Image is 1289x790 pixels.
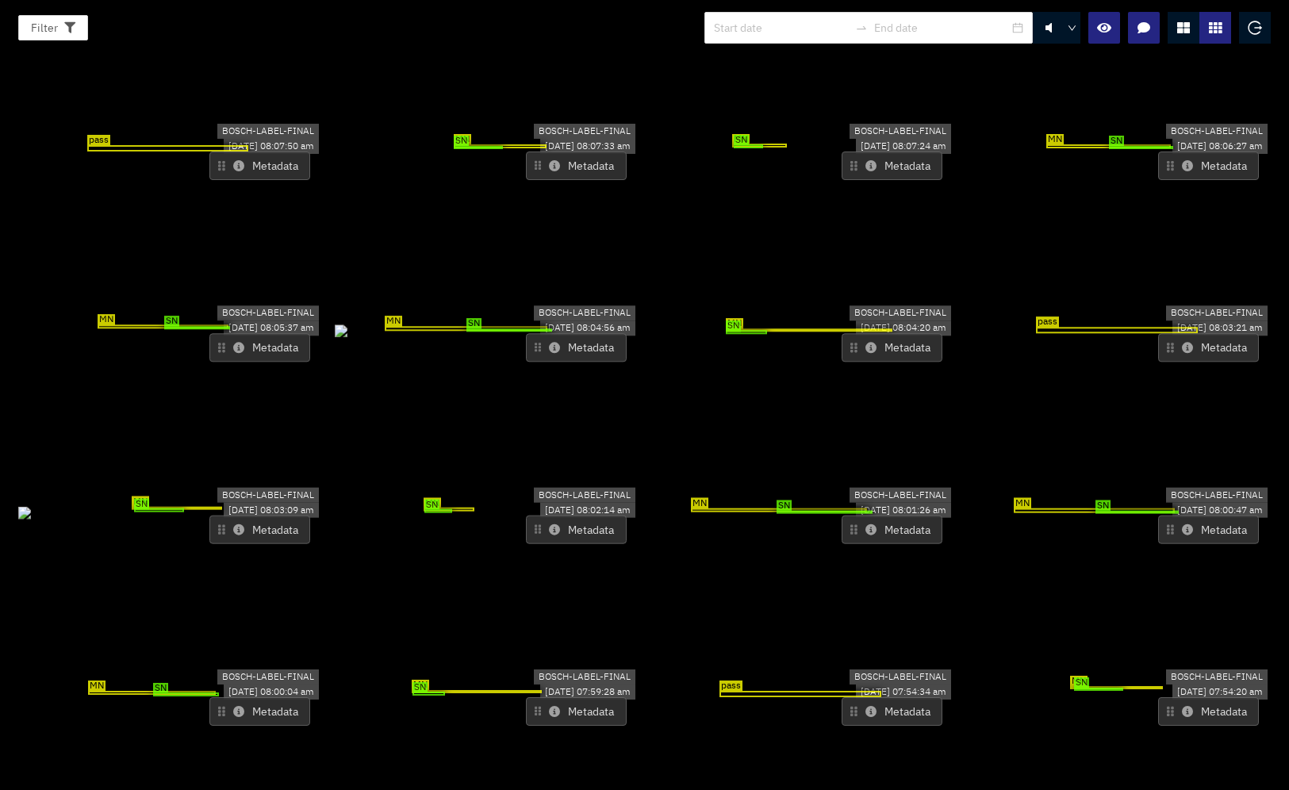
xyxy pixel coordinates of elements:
[856,685,951,700] div: [DATE] 07:54:34 am
[842,515,942,543] button: Metadata
[850,124,951,139] div: BOSCH-LABEL-FINAL
[224,502,319,517] div: [DATE] 08:03:09 am
[1046,134,1064,145] span: MN
[874,19,1009,36] input: End date
[217,669,319,685] div: BOSCH-LABEL-FINAL
[18,15,88,40] button: Filter
[714,19,849,36] input: Start date
[412,682,428,693] span: SN
[850,305,951,320] div: BOSCH-LABEL-FINAL
[87,135,110,146] span: pass
[1166,669,1268,685] div: BOSCH-LABEL-FINAL
[726,318,743,329] span: MN
[217,488,319,503] div: BOSCH-LABEL-FINAL
[209,333,310,362] button: Metadata
[31,19,58,36] span: Filter
[856,502,951,517] div: [DATE] 08:01:26 am
[534,305,635,320] div: BOSCH-LABEL-FINAL
[217,305,319,320] div: BOSCH-LABEL-FINAL
[132,497,149,508] span: MN
[1158,697,1259,726] button: Metadata
[1166,124,1268,139] div: BOSCH-LABEL-FINAL
[134,498,149,509] span: SN
[842,697,942,726] button: Metadata
[454,134,471,145] span: MN
[88,681,105,692] span: MN
[209,697,310,726] button: Metadata
[412,680,429,691] span: MN
[850,669,951,685] div: BOSCH-LABEL-FINAL
[209,151,310,180] button: Metadata
[1095,500,1111,512] span: SN
[1166,488,1268,503] div: BOSCH-LABEL-FINAL
[534,124,635,139] div: BOSCH-LABEL-FINAL
[777,500,792,512] span: SN
[526,515,627,543] button: Metadata
[98,314,115,325] span: MN
[1014,498,1031,509] span: MN
[153,683,168,694] span: SN
[424,498,441,509] span: MN
[1070,676,1088,687] span: MN
[385,316,402,328] span: MN
[540,320,635,336] div: [DATE] 08:04:56 am
[1172,139,1268,154] div: [DATE] 08:06:27 am
[1158,151,1259,180] button: Metadata
[1109,136,1124,147] span: SN
[1074,677,1089,688] span: SN
[534,669,635,685] div: BOSCH-LABEL-FINAL
[726,320,741,332] span: SN
[224,139,319,154] div: [DATE] 08:07:50 am
[454,136,469,147] span: SN
[842,333,942,362] button: Metadata
[691,497,708,508] span: MN
[540,685,635,700] div: [DATE] 07:59:28 am
[1172,320,1268,336] div: [DATE] 08:03:21 am
[526,151,627,180] button: Metadata
[424,499,439,510] span: SN
[1172,685,1268,700] div: [DATE] 07:54:20 am
[842,151,942,180] button: Metadata
[540,502,635,517] div: [DATE] 08:02:14 am
[209,515,310,543] button: Metadata
[1036,316,1059,328] span: pass
[1248,21,1262,35] span: logout
[719,681,742,692] span: pass
[217,124,319,139] div: BOSCH-LABEL-FINAL
[164,316,179,328] span: SN
[1158,333,1259,362] button: Metadata
[856,320,951,336] div: [DATE] 08:04:20 am
[855,21,868,34] span: to
[526,697,627,726] button: Metadata
[855,21,868,34] span: swap-right
[534,488,635,503] div: BOSCH-LABEL-FINAL
[466,319,481,330] span: SN
[1158,515,1259,543] button: Metadata
[526,333,627,362] button: Metadata
[734,135,749,146] span: SN
[224,685,319,700] div: [DATE] 08:00:04 am
[224,320,319,336] div: [DATE] 08:05:37 am
[732,134,750,145] span: MN
[850,488,951,503] div: BOSCH-LABEL-FINAL
[1172,502,1268,517] div: [DATE] 08:00:47 am
[1068,24,1077,33] span: down
[1166,305,1268,320] div: BOSCH-LABEL-FINAL
[856,139,951,154] div: [DATE] 08:07:24 am
[540,139,635,154] div: [DATE] 08:07:33 am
